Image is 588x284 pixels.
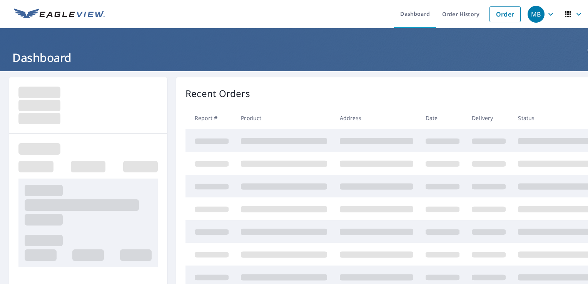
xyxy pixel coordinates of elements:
[9,50,579,65] h1: Dashboard
[334,107,419,129] th: Address
[185,107,235,129] th: Report #
[14,8,105,20] img: EV Logo
[185,87,250,100] p: Recent Orders
[528,6,545,23] div: MB
[489,6,521,22] a: Order
[419,107,466,129] th: Date
[235,107,333,129] th: Product
[466,107,512,129] th: Delivery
